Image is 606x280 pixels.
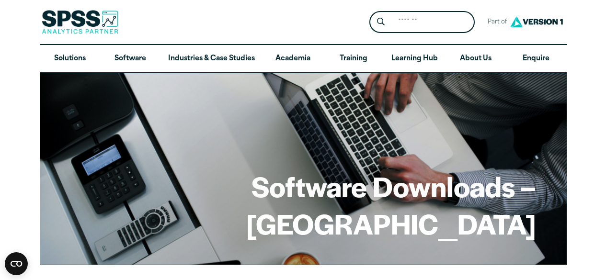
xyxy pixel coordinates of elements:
[160,45,263,73] a: Industries & Case Studies
[506,45,566,73] a: Enquire
[508,13,565,31] img: Version1 Logo
[263,45,323,73] a: Academia
[372,13,389,31] button: Search magnifying glass icon
[42,10,118,34] img: SPSS Analytics Partner
[100,45,160,73] a: Software
[446,45,506,73] a: About Us
[482,15,508,29] span: Part of
[40,45,100,73] a: Solutions
[384,45,446,73] a: Learning Hub
[369,11,475,34] form: Site Header Search Form
[323,45,383,73] a: Training
[70,168,536,242] h1: Software Downloads – [GEOGRAPHIC_DATA]
[377,18,385,26] svg: Search magnifying glass icon
[5,252,28,275] button: Open CMP widget
[40,45,567,73] nav: Desktop version of site main menu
